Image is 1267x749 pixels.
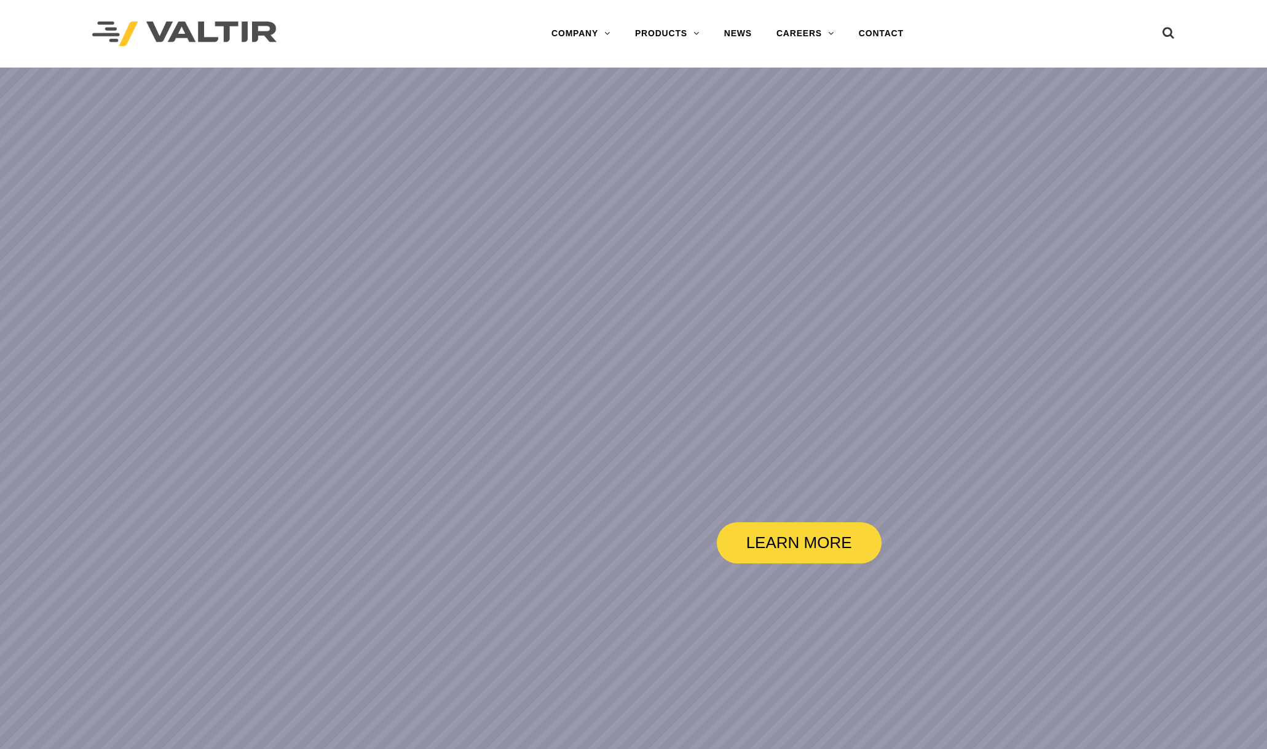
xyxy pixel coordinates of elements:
a: CONTACT [847,22,916,46]
a: PRODUCTS [623,22,712,46]
a: CAREERS [764,22,847,46]
a: NEWS [712,22,764,46]
img: Valtir [92,22,277,47]
a: COMPANY [539,22,623,46]
a: LEARN MORE [717,522,882,563]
